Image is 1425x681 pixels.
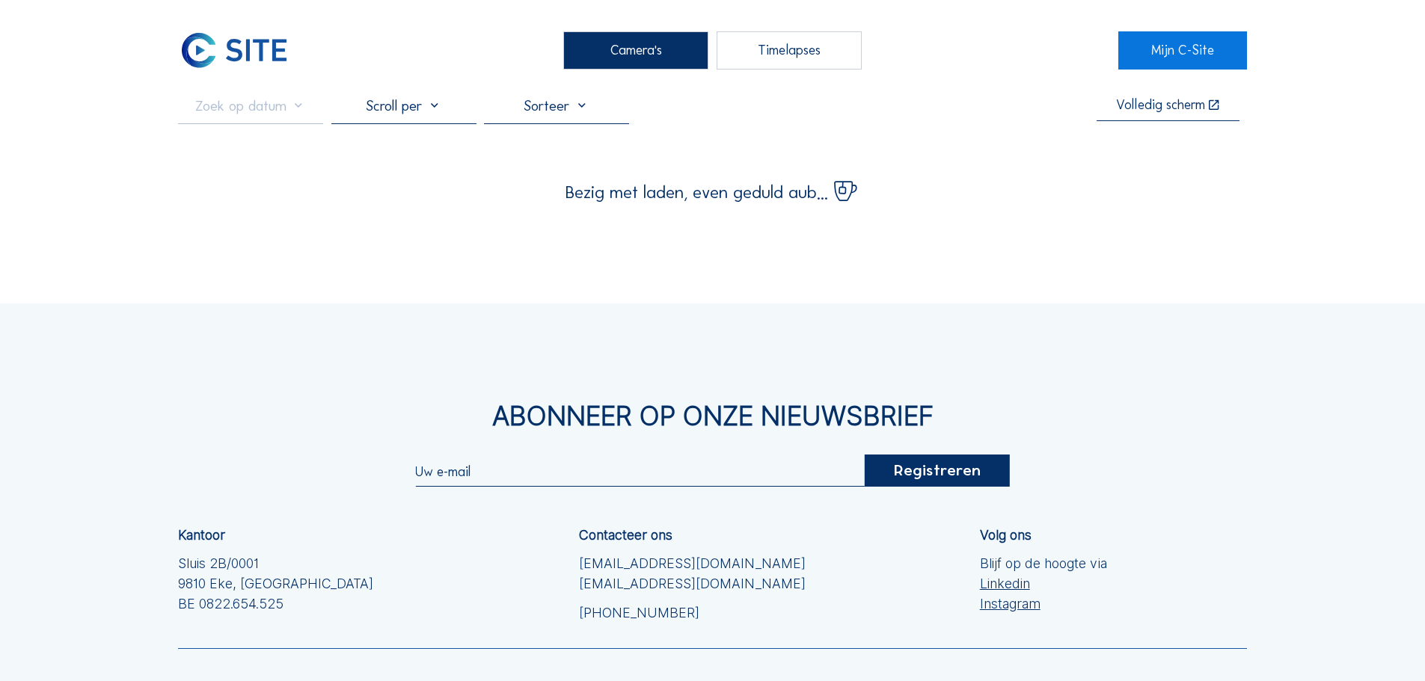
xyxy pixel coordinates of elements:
[415,463,864,480] input: Uw e-mail
[178,554,373,614] div: Sluis 2B/0001 9810 Eke, [GEOGRAPHIC_DATA] BE 0822.654.525
[1116,99,1205,113] div: Volledig scherm
[566,184,828,201] span: Bezig met laden, even geduld aub...
[178,96,323,114] input: Zoek op datum 󰅀
[178,529,225,542] div: Kantoor
[579,554,806,574] a: [EMAIL_ADDRESS][DOMAIN_NAME]
[579,529,672,542] div: Contacteer ons
[579,574,806,594] a: [EMAIL_ADDRESS][DOMAIN_NAME]
[579,603,806,623] a: [PHONE_NUMBER]
[980,554,1107,614] div: Blijf op de hoogte via
[178,31,306,69] a: C-SITE Logo
[717,31,862,69] div: Timelapses
[980,594,1107,614] a: Instagram
[178,403,1247,430] div: Abonneer op onze nieuwsbrief
[980,529,1032,542] div: Volg ons
[178,31,290,69] img: C-SITE Logo
[980,574,1107,594] a: Linkedin
[864,454,1009,487] div: Registreren
[1118,31,1246,69] a: Mijn C-Site
[563,31,708,69] div: Camera's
